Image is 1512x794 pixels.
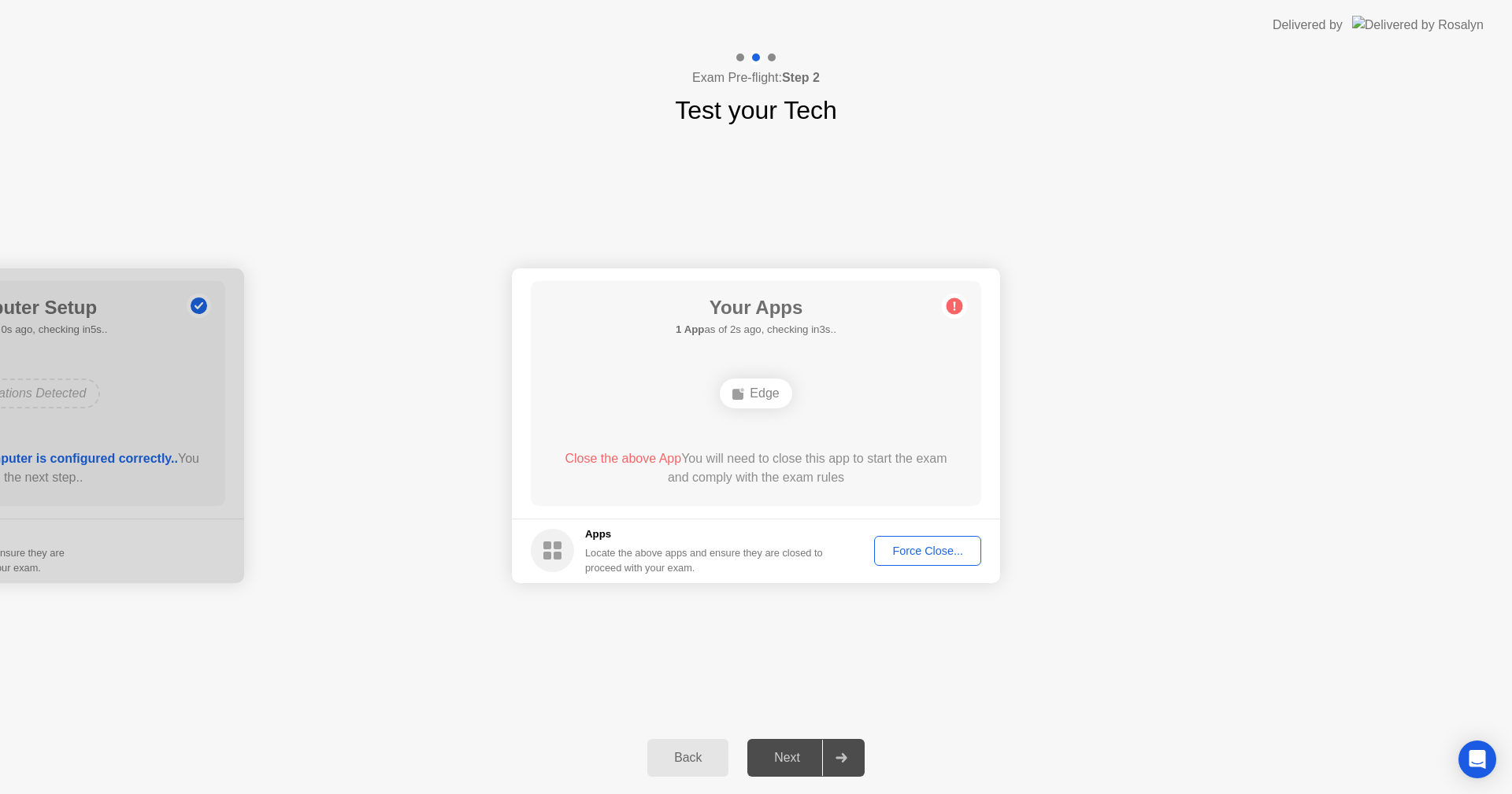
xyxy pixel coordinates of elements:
[782,71,820,84] b: Step 2
[874,536,981,566] button: Force Close...
[585,526,824,542] h5: Apps
[1458,740,1496,778] div: Open Intercom Messenger
[1273,16,1343,35] div: Delivered by
[565,452,681,465] span: Close the above App
[692,68,820,87] h4: Exam Pre-flight:
[676,322,836,338] h5: as of 2s ago, checking in3s..
[554,449,959,487] div: You will need to close this app to start the exam and comply with the exam rules
[720,379,791,408] div: Edge
[752,751,822,765] div: Next
[652,751,724,765] div: Back
[747,739,865,777] button: Next
[647,739,728,777] button: Back
[1352,16,1484,34] img: Delivered by Rosalyn
[585,545,824,575] div: Locate the above apps and ensure they are closed to proceed with your exam.
[880,545,976,557] div: Force Close...
[676,294,836,322] h1: Your Apps
[675,91,837,129] h1: Test your Tech
[676,323,704,335] b: 1 App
